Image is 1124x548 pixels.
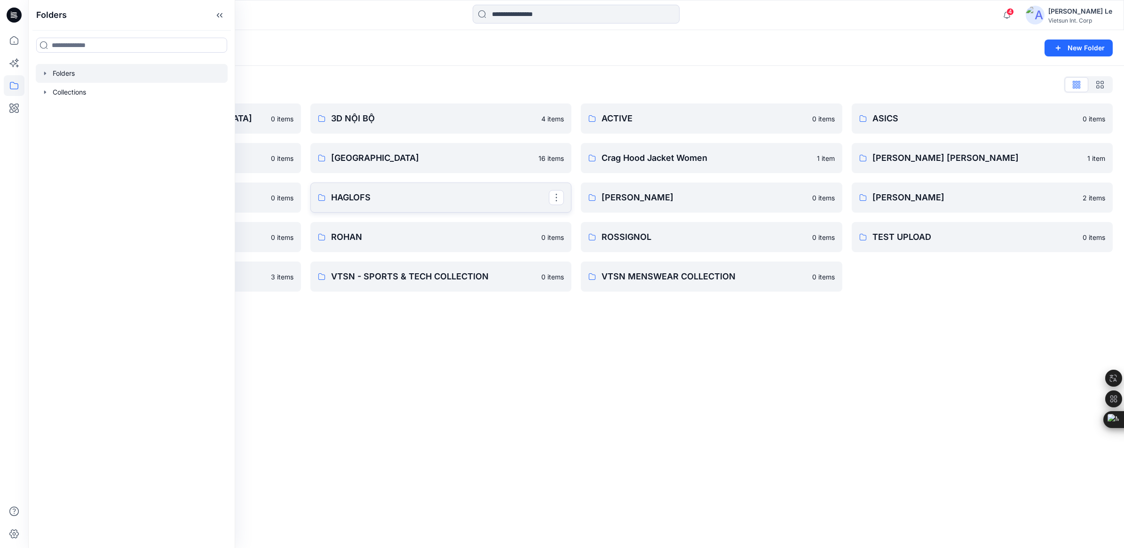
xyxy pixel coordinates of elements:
a: ROHAN0 items [310,222,572,252]
p: 0 items [271,114,293,124]
p: 2 items [1083,193,1105,203]
a: 3D NỘI BỘ4 items [310,103,572,134]
a: [GEOGRAPHIC_DATA]16 items [310,143,572,173]
p: 3D NỘI BỘ [331,112,536,125]
a: [PERSON_NAME]2 items [852,183,1113,213]
p: [PERSON_NAME] [602,191,807,204]
p: 0 items [812,272,835,282]
p: 0 items [1083,114,1105,124]
p: 1 item [1087,153,1105,163]
p: 1 item [817,153,835,163]
p: 4 items [541,114,564,124]
a: VTSN - SPORTS & TECH COLLECTION0 items [310,262,572,292]
p: Crag Hood Jacket Women [602,151,811,165]
p: 0 items [271,232,293,242]
p: [PERSON_NAME] [872,191,1077,204]
p: HAGLOFS [331,191,549,204]
p: VTSN MENSWEAR COLLECTION [602,270,807,283]
a: [PERSON_NAME] [PERSON_NAME]1 item [852,143,1113,173]
a: VTSN MENSWEAR COLLECTION0 items [581,262,842,292]
p: ACTIVE [602,112,807,125]
p: 0 items [541,272,564,282]
p: VTSN - SPORTS & TECH COLLECTION [331,270,536,283]
a: ACTIVE0 items [581,103,842,134]
p: [PERSON_NAME] [PERSON_NAME] [872,151,1082,165]
p: 16 items [538,153,564,163]
p: ASICS [872,112,1077,125]
p: 0 items [271,153,293,163]
p: 0 items [812,193,835,203]
div: Vietsun Int. Corp [1048,17,1112,24]
div: [PERSON_NAME] Le [1048,6,1112,17]
a: HAGLOFS [310,183,572,213]
p: ROSSIGNOL [602,230,807,244]
a: ASICS0 items [852,103,1113,134]
p: TEST UPLOAD [872,230,1077,244]
button: New Folder [1045,40,1113,56]
a: TEST UPLOAD0 items [852,222,1113,252]
a: [PERSON_NAME]0 items [581,183,842,213]
p: 0 items [812,114,835,124]
img: avatar [1026,6,1045,24]
p: 0 items [541,232,564,242]
p: 0 items [1083,232,1105,242]
p: 0 items [812,232,835,242]
p: 0 items [271,193,293,203]
p: [GEOGRAPHIC_DATA] [331,151,533,165]
p: 3 items [271,272,293,282]
a: Crag Hood Jacket Women1 item [581,143,842,173]
span: 4 [1006,8,1014,16]
p: ROHAN [331,230,536,244]
a: ROSSIGNOL0 items [581,222,842,252]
